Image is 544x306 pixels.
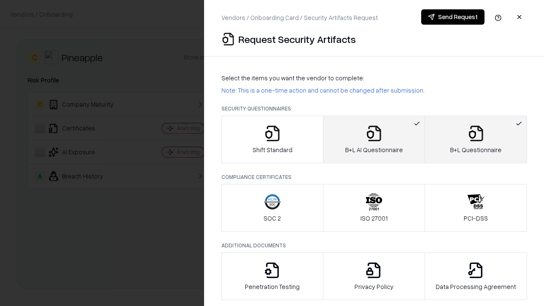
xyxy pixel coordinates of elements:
p: Request Security Artifacts [238,32,356,46]
p: Compliance Certificates [221,173,527,181]
p: Vendors / Onboarding Card / Security Artifacts Request [221,13,378,22]
button: Send Request [421,9,484,25]
p: B+L AI Questionnaire [345,145,403,154]
p: Privacy Policy [354,282,394,291]
p: Shift Standard [252,145,292,154]
button: SOC 2 [221,184,323,232]
button: Data Processing Agreement [425,252,527,300]
p: Select the items you want the vendor to complete: [221,74,527,82]
p: B+L Questionnaire [450,145,501,154]
p: SOC 2 [263,214,281,223]
button: Penetration Testing [221,252,323,300]
p: Additional Documents [221,242,527,249]
button: ISO 27001 [323,184,425,232]
p: PCI-DSS [464,214,488,223]
p: Note: This is a one-time action and cannot be changed after submission. [221,86,527,95]
p: Data Processing Agreement [436,282,516,291]
button: Privacy Policy [323,252,425,300]
button: PCI-DSS [425,184,527,232]
p: Penetration Testing [245,282,300,291]
p: Security Questionnaires [221,105,527,112]
button: Shift Standard [221,116,323,163]
button: B+L Questionnaire [425,116,527,163]
p: ISO 27001 [360,214,388,223]
button: B+L AI Questionnaire [323,116,425,163]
